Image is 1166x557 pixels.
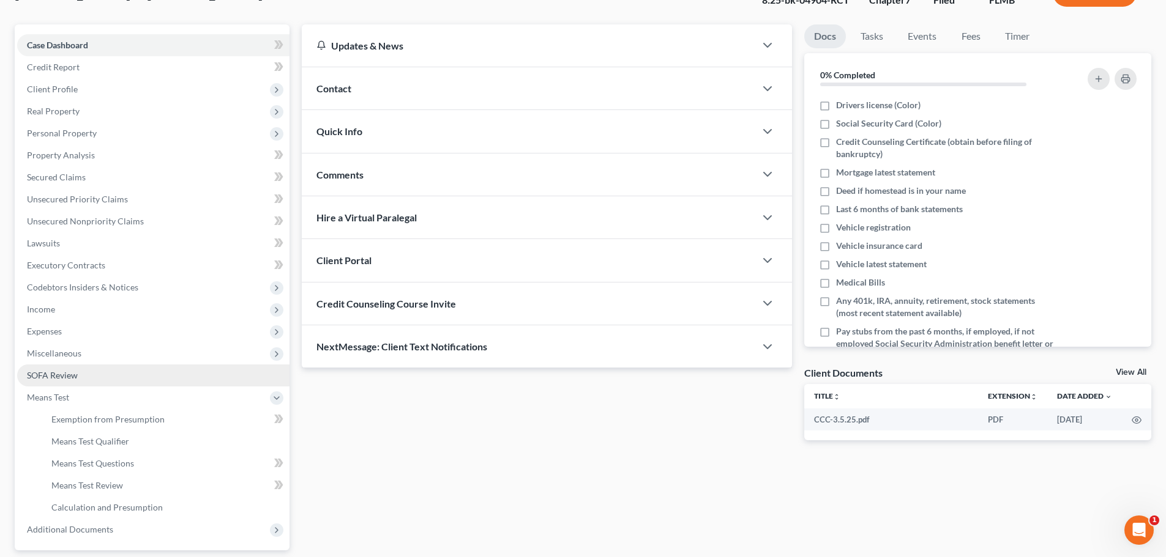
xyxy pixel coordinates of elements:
a: Titleunfold_more [814,391,840,400]
span: Deed if homestead is in your name [836,185,966,197]
a: Unsecured Priority Claims [17,188,290,210]
i: unfold_more [1030,393,1037,400]
a: Unsecured Nonpriority Claims [17,210,290,232]
span: Codebtors Insiders & Notices [27,282,138,292]
span: Vehicle registration [836,221,911,234]
i: expand_more [1105,393,1112,400]
a: SOFA Review [17,364,290,386]
a: Exemption from Presumption [42,408,290,430]
td: CCC-3.5.25.pdf [804,408,978,430]
a: Executory Contracts [17,254,290,276]
span: Unsecured Priority Claims [27,194,128,204]
span: Income [27,304,55,314]
span: Credit Report [27,62,80,72]
span: Social Security Card (Color) [836,117,941,130]
span: Property Analysis [27,150,95,160]
a: View All [1116,368,1146,377]
span: Case Dashboard [27,40,88,50]
span: Calculation and Presumption [51,502,163,512]
span: Any 401k, IRA, annuity, retirement, stock statements (most recent statement available) [836,295,1054,319]
span: Means Test [27,392,69,402]
span: Personal Property [27,128,97,138]
span: Client Portal [316,254,372,266]
span: Quick Info [316,125,362,137]
span: Executory Contracts [27,260,105,270]
span: Additional Documents [27,524,113,534]
a: Case Dashboard [17,34,290,56]
a: Timer [995,24,1039,48]
a: Lawsuits [17,232,290,254]
span: 1 [1149,515,1159,525]
span: SOFA Review [27,370,78,380]
a: Fees [951,24,990,48]
iframe: Intercom live chat [1124,515,1154,545]
span: Credit Counseling Certificate (obtain before filing of bankruptcy) [836,136,1054,160]
strong: 0% Completed [820,70,875,80]
span: Means Test Questions [51,458,134,468]
span: Medical Bills [836,276,885,289]
span: Miscellaneous [27,348,81,358]
span: Mortgage latest statement [836,166,935,179]
span: Real Property [27,106,80,116]
span: Vehicle insurance card [836,240,922,252]
span: Exemption from Presumption [51,414,165,424]
span: Drivers license (Color) [836,99,921,111]
span: Unsecured Nonpriority Claims [27,216,144,226]
a: Means Test Review [42,474,290,496]
span: Comments [316,169,364,180]
span: Credit Counseling Course Invite [316,298,456,309]
span: Secured Claims [27,172,86,182]
span: Lawsuits [27,238,60,248]
a: Calculation and Presumption [42,496,290,518]
span: Means Test Review [51,480,123,490]
div: Client Documents [804,366,883,379]
span: Last 6 months of bank statements [836,203,963,215]
span: Vehicle latest statement [836,258,927,270]
span: NextMessage: Client Text Notifications [316,341,487,352]
div: Updates & News [316,39,741,52]
a: Tasks [851,24,893,48]
td: PDF [978,408,1047,430]
a: Docs [804,24,846,48]
span: Pay stubs from the past 6 months, if employed, if not employed Social Security Administration ben... [836,325,1054,362]
a: Property Analysis [17,144,290,166]
a: Means Test Questions [42,452,290,474]
span: Contact [316,83,351,94]
i: unfold_more [833,393,840,400]
a: Secured Claims [17,166,290,188]
td: [DATE] [1047,408,1122,430]
span: Client Profile [27,84,78,94]
a: Events [898,24,946,48]
a: Date Added expand_more [1057,391,1112,400]
a: Credit Report [17,56,290,78]
span: Expenses [27,326,62,336]
a: Extensionunfold_more [988,391,1037,400]
a: Means Test Qualifier [42,430,290,452]
span: Hire a Virtual Paralegal [316,212,417,223]
span: Means Test Qualifier [51,436,129,446]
